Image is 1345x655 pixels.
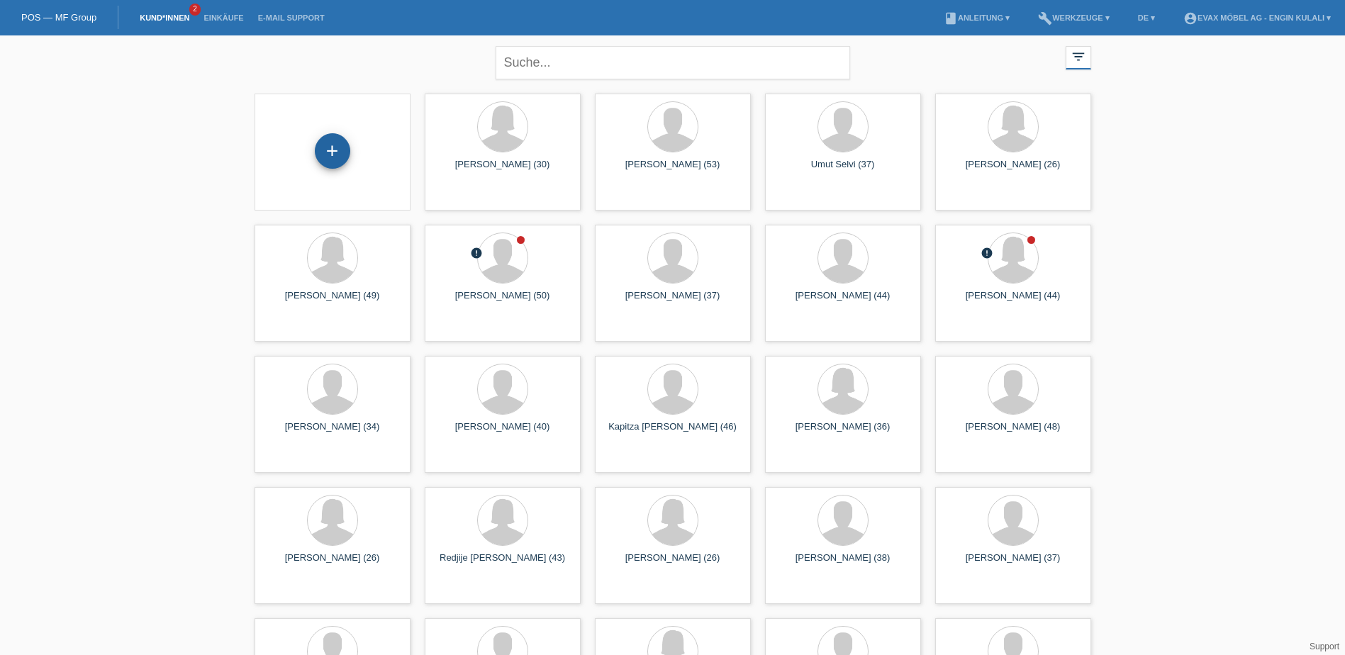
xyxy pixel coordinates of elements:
[606,421,740,444] div: Kapitza [PERSON_NAME] (46)
[981,247,993,262] div: Unbestätigt, in Bearbeitung
[947,552,1080,575] div: [PERSON_NAME] (37)
[316,139,350,163] div: Kund*in hinzufügen
[606,290,740,313] div: [PERSON_NAME] (37)
[776,421,910,444] div: [PERSON_NAME] (36)
[1038,11,1052,26] i: build
[266,290,399,313] div: [PERSON_NAME] (49)
[1071,49,1086,65] i: filter_list
[981,247,993,259] i: error
[776,290,910,313] div: [PERSON_NAME] (44)
[937,13,1017,22] a: bookAnleitung ▾
[436,552,569,575] div: Redjije [PERSON_NAME] (43)
[947,159,1080,181] div: [PERSON_NAME] (26)
[947,421,1080,444] div: [PERSON_NAME] (48)
[496,46,850,79] input: Suche...
[251,13,332,22] a: E-Mail Support
[436,421,569,444] div: [PERSON_NAME] (40)
[606,552,740,575] div: [PERSON_NAME] (26)
[1183,11,1198,26] i: account_circle
[947,290,1080,313] div: [PERSON_NAME] (44)
[133,13,196,22] a: Kund*innen
[21,12,96,23] a: POS — MF Group
[606,159,740,181] div: [PERSON_NAME] (53)
[266,421,399,444] div: [PERSON_NAME] (34)
[1176,13,1338,22] a: account_circleEVAX Möbel AG - Engin Kulali ▾
[776,159,910,181] div: Umut Selvi (37)
[196,13,250,22] a: Einkäufe
[470,247,483,259] i: error
[944,11,958,26] i: book
[1131,13,1162,22] a: DE ▾
[436,159,569,181] div: [PERSON_NAME] (30)
[266,552,399,575] div: [PERSON_NAME] (26)
[189,4,201,16] span: 2
[470,247,483,262] div: Unbestätigt, in Bearbeitung
[776,552,910,575] div: [PERSON_NAME] (38)
[436,290,569,313] div: [PERSON_NAME] (50)
[1031,13,1117,22] a: buildWerkzeuge ▾
[1310,642,1339,651] a: Support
